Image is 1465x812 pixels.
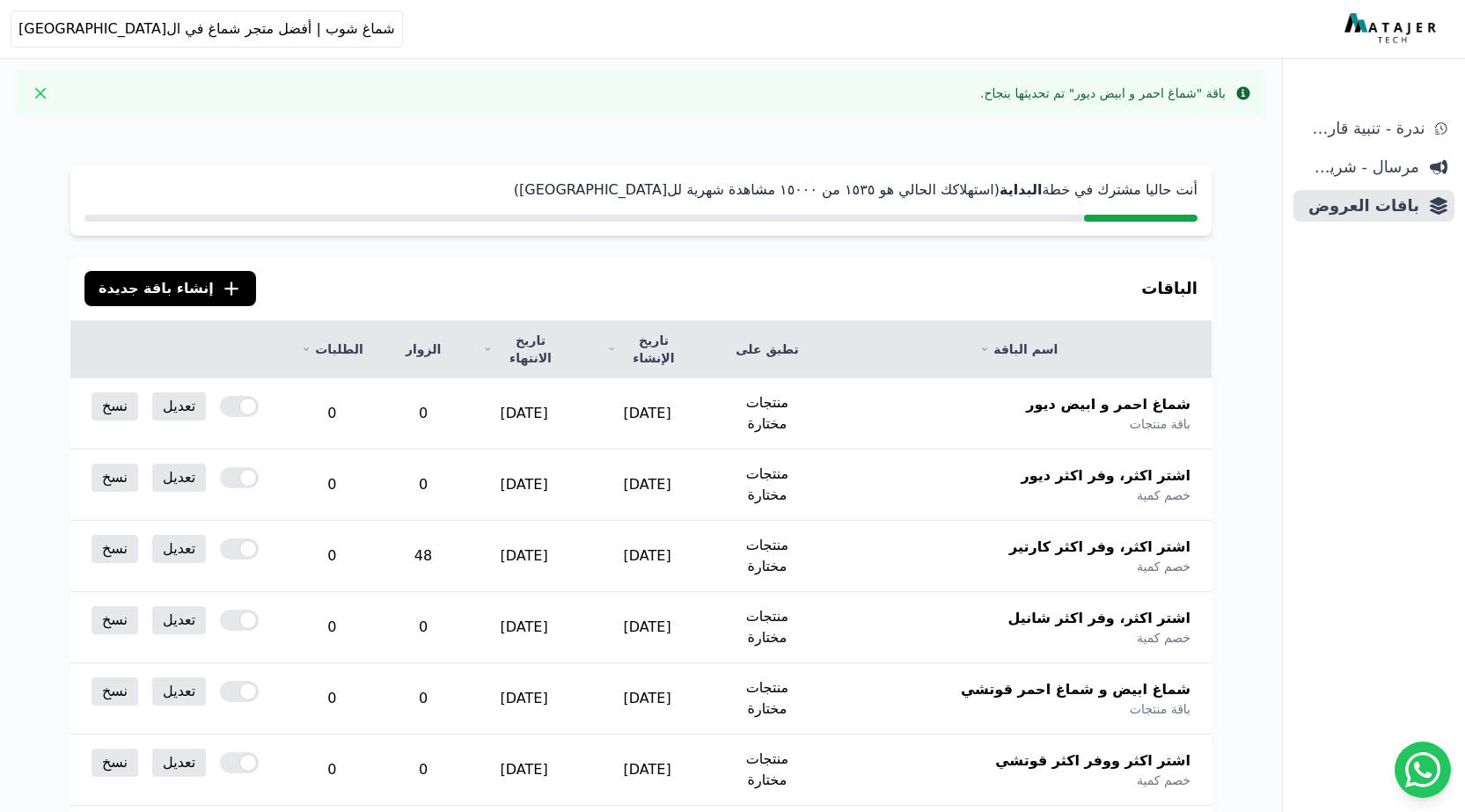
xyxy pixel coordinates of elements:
td: 0 [280,521,384,592]
td: 0 [385,378,463,450]
td: 48 [385,521,463,592]
button: إنشاء باقة جديدة [84,271,256,306]
a: تاريخ الانتهاء [483,332,564,367]
span: خصم كمية [1137,486,1190,504]
span: شماغ شوب | أفضل متجر شماغ في ال[GEOGRAPHIC_DATA] [18,18,395,40]
td: [DATE] [462,378,585,450]
span: شماغ ابيض و شماغ احمر قوتشي [961,679,1190,700]
a: تعديل [152,535,206,563]
span: خصم كمية [1137,558,1190,575]
td: [DATE] [462,592,585,663]
td: 0 [385,592,463,663]
td: 0 [385,735,463,806]
span: باقة منتجات [1130,415,1190,433]
td: 0 [280,592,384,663]
td: منتجات مختارة [708,663,825,735]
div: باقة "شماغ احمر و ابيض ديور" تم تحديثها بنجاح. [980,84,1226,102]
td: 0 [280,378,384,450]
td: [DATE] [586,735,709,806]
a: تعديل [152,749,206,777]
span: إنشاء باقة جديدة [99,278,214,299]
span: خصم كمية [1137,629,1190,647]
td: [DATE] [462,735,585,806]
span: باقات العروض [1300,194,1419,218]
a: نسخ [92,749,138,777]
a: نسخ [92,677,138,706]
span: باقة منتجات [1130,700,1190,718]
img: MatajerTech Logo [1344,13,1440,45]
a: تاريخ الإنشاء [607,332,688,367]
button: Close [26,79,55,107]
td: [DATE] [586,663,709,735]
td: منتجات مختارة [708,521,825,592]
a: نسخ [92,606,138,634]
span: مرسال - شريط دعاية [1300,155,1419,179]
a: تعديل [152,464,206,492]
td: منتجات مختارة [708,592,825,663]
a: نسخ [92,392,138,421]
td: 0 [280,735,384,806]
a: اسم الباقة [846,340,1190,358]
span: اشتر اكثر، وفر اكثر شانيل [1007,608,1190,629]
td: 0 [280,450,384,521]
a: تعديل [152,392,206,421]
a: تعديل [152,606,206,634]
td: منتجات مختارة [708,378,825,450]
td: [DATE] [586,378,709,450]
a: نسخ [92,535,138,563]
button: شماغ شوب | أفضل متجر شماغ في ال[GEOGRAPHIC_DATA] [11,11,403,48]
td: منتجات مختارة [708,450,825,521]
td: [DATE] [586,450,709,521]
th: تطبق على [708,321,825,378]
span: خصم كمية [1137,772,1190,789]
span: اشتر اكثر ووفر اكثر قوتشي [995,750,1190,772]
td: [DATE] [462,663,585,735]
th: الزوار [385,321,463,378]
td: [DATE] [462,521,585,592]
td: 0 [280,663,384,735]
strong: البداية [1000,181,1042,198]
span: اشتر اكثر، وفر اكثر كارتير [1009,537,1190,558]
h3: الباقات [1141,276,1198,301]
a: الطلبات [301,340,363,358]
td: 0 [385,663,463,735]
span: ندرة - تنبية قارب علي النفاذ [1300,116,1425,141]
a: نسخ [92,464,138,492]
span: شماغ احمر و ابيض ديور [1026,394,1190,415]
span: اشتر اكثر، وفر اكثر ديور [1022,465,1190,486]
td: 0 [385,450,463,521]
p: أنت حاليا مشترك في خطة (استهلاكك الحالي هو ١٥۳٥ من ١٥۰۰۰ مشاهدة شهرية لل[GEOGRAPHIC_DATA]) [84,179,1198,201]
td: [DATE] [586,592,709,663]
a: تعديل [152,677,206,706]
td: منتجات مختارة [708,735,825,806]
td: [DATE] [586,521,709,592]
td: [DATE] [462,450,585,521]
